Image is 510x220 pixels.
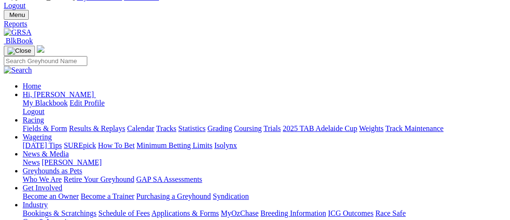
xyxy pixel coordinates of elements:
[81,192,134,200] a: Become a Trainer
[385,124,443,132] a: Track Maintenance
[23,209,96,217] a: Bookings & Scratchings
[23,209,506,218] div: Industry
[23,124,67,132] a: Fields & Form
[98,209,150,217] a: Schedule of Fees
[23,184,62,192] a: Get Involved
[283,124,357,132] a: 2025 TAB Adelaide Cup
[23,90,94,98] span: Hi, [PERSON_NAME]
[42,158,101,166] a: [PERSON_NAME]
[263,124,281,132] a: Trials
[4,66,32,74] img: Search
[213,192,249,200] a: Syndication
[136,141,212,149] a: Minimum Betting Limits
[375,209,405,217] a: Race Safe
[23,201,48,209] a: Industry
[136,192,211,200] a: Purchasing a Greyhound
[23,158,40,166] a: News
[328,209,373,217] a: ICG Outcomes
[23,192,79,200] a: Become an Owner
[23,124,506,133] div: Racing
[23,175,506,184] div: Greyhounds as Pets
[23,90,96,98] a: Hi, [PERSON_NAME]
[23,107,44,115] a: Logout
[127,124,154,132] a: Calendar
[359,124,384,132] a: Weights
[98,141,135,149] a: How To Bet
[234,124,262,132] a: Coursing
[221,209,259,217] a: MyOzChase
[136,175,202,183] a: GAP SA Assessments
[23,82,41,90] a: Home
[4,28,32,37] img: GRSA
[23,150,69,158] a: News & Media
[4,10,29,20] button: Toggle navigation
[260,209,326,217] a: Breeding Information
[23,116,44,124] a: Racing
[64,141,96,149] a: SUREpick
[23,175,62,183] a: Who We Are
[64,175,134,183] a: Retire Your Greyhound
[70,99,105,107] a: Edit Profile
[23,99,68,107] a: My Blackbook
[4,56,87,66] input: Search
[208,124,232,132] a: Grading
[4,46,35,56] button: Toggle navigation
[8,47,31,55] img: Close
[6,37,33,45] span: BlkBook
[23,192,506,201] div: Get Involved
[4,37,33,45] a: BlkBook
[156,124,176,132] a: Tracks
[4,20,506,28] a: Reports
[23,141,506,150] div: Wagering
[23,133,52,141] a: Wagering
[23,99,506,116] div: Hi, [PERSON_NAME]
[151,209,219,217] a: Applications & Forms
[23,158,506,167] div: News & Media
[178,124,206,132] a: Statistics
[214,141,237,149] a: Isolynx
[9,11,25,18] span: Menu
[37,45,44,53] img: logo-grsa-white.png
[69,124,125,132] a: Results & Replays
[4,1,25,9] a: Logout
[23,167,82,175] a: Greyhounds as Pets
[23,141,62,149] a: [DATE] Tips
